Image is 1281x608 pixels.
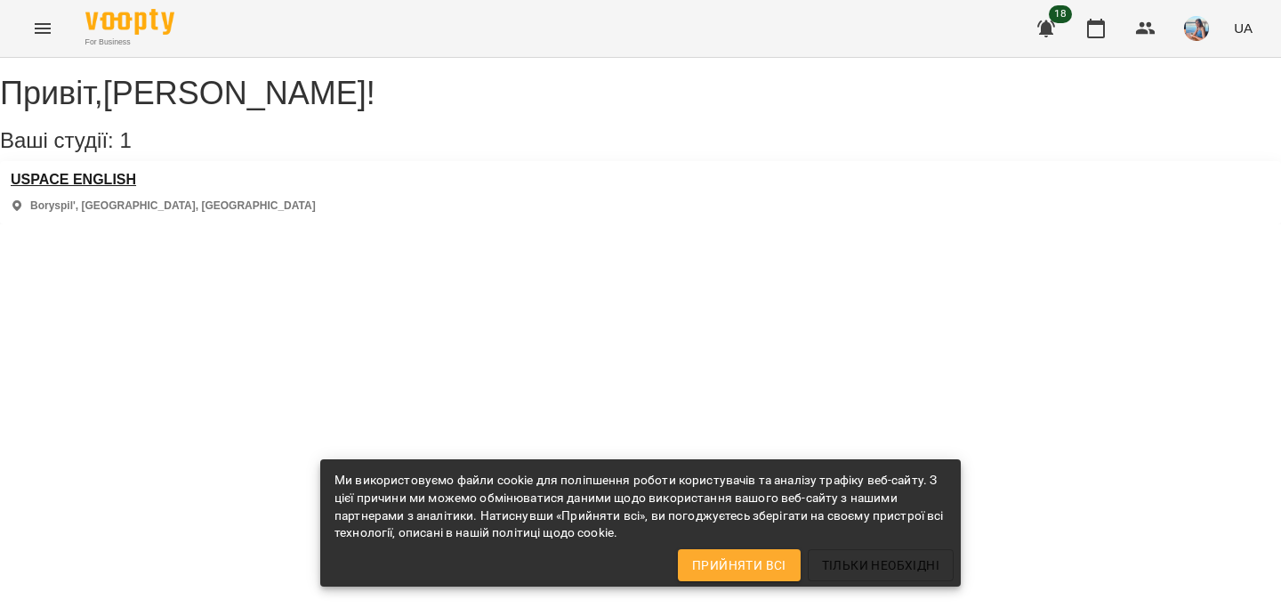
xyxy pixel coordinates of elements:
img: 4b17bc051f5bed48a3f30ae1a38b3d27.jpg [1184,16,1209,41]
img: Voopty Logo [85,9,174,35]
button: Menu [21,7,64,50]
span: For Business [85,36,174,48]
a: USPACE ENGLISH [11,172,316,188]
span: 1 [119,128,131,152]
p: Boryspil', [GEOGRAPHIC_DATA], [GEOGRAPHIC_DATA] [30,199,316,214]
button: UA [1227,12,1260,45]
span: 18 [1049,5,1072,23]
span: UA [1234,19,1253,37]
